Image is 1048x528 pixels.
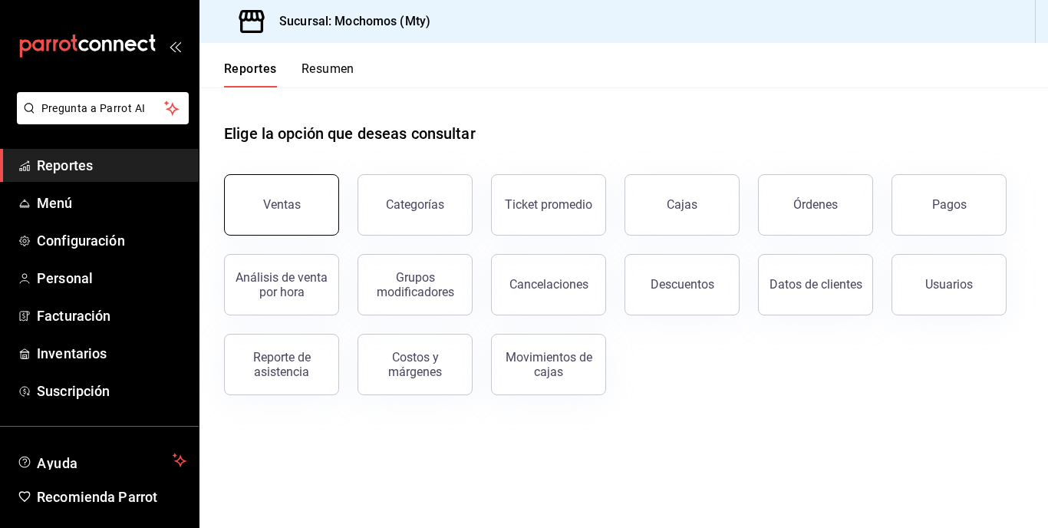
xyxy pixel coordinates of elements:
[491,174,606,236] button: Ticket promedio
[267,12,430,31] h3: Sucursal: Mochomos (Mty)
[367,350,463,379] div: Costos y márgenes
[891,254,1007,315] button: Usuarios
[11,111,189,127] a: Pregunta a Parrot AI
[625,254,740,315] button: Descuentos
[358,254,473,315] button: Grupos modificadores
[224,254,339,315] button: Análisis de venta por hora
[224,122,476,145] h1: Elige la opción que deseas consultar
[793,197,838,212] div: Órdenes
[224,61,354,87] div: navigation tabs
[224,174,339,236] button: Ventas
[17,92,189,124] button: Pregunta a Parrot AI
[491,334,606,395] button: Movimientos de cajas
[37,305,186,326] span: Facturación
[651,277,714,292] div: Descuentos
[41,101,165,117] span: Pregunta a Parrot AI
[891,174,1007,236] button: Pagos
[37,343,186,364] span: Inventarios
[491,254,606,315] button: Cancelaciones
[625,174,740,236] button: Cajas
[758,174,873,236] button: Órdenes
[224,334,339,395] button: Reporte de asistencia
[169,40,181,52] button: open_drawer_menu
[37,381,186,401] span: Suscripción
[367,270,463,299] div: Grupos modificadores
[37,155,186,176] span: Reportes
[37,230,186,251] span: Configuración
[925,277,973,292] div: Usuarios
[37,487,186,507] span: Recomienda Parrot
[358,174,473,236] button: Categorías
[932,197,967,212] div: Pagos
[302,61,354,87] button: Resumen
[224,61,277,87] button: Reportes
[505,197,592,212] div: Ticket promedio
[758,254,873,315] button: Datos de clientes
[358,334,473,395] button: Costos y márgenes
[234,350,329,379] div: Reporte de asistencia
[386,197,444,212] div: Categorías
[37,451,166,470] span: Ayuda
[37,193,186,213] span: Menú
[667,197,697,212] div: Cajas
[509,277,588,292] div: Cancelaciones
[770,277,862,292] div: Datos de clientes
[501,350,596,379] div: Movimientos de cajas
[263,197,301,212] div: Ventas
[37,268,186,289] span: Personal
[234,270,329,299] div: Análisis de venta por hora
